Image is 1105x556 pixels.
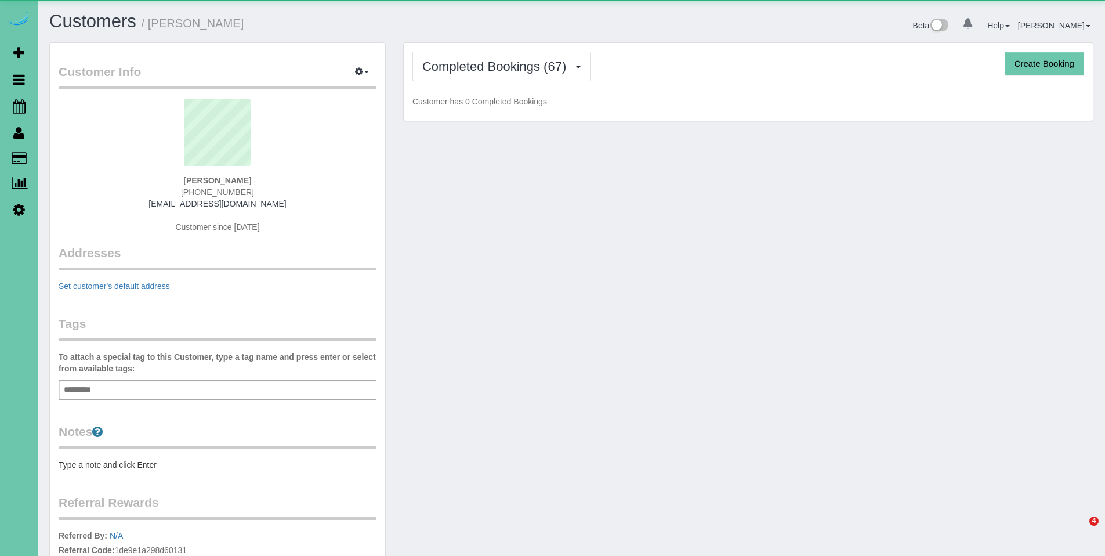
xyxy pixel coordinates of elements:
legend: Referral Rewards [59,494,376,520]
label: Referred By: [59,530,107,541]
a: [EMAIL_ADDRESS][DOMAIN_NAME] [148,199,286,208]
strong: [PERSON_NAME] [183,176,251,185]
a: [PERSON_NAME] [1018,21,1090,30]
button: Create Booking [1005,52,1084,76]
span: Completed Bookings (67) [422,59,572,74]
a: Beta [913,21,949,30]
legend: Customer Info [59,63,376,89]
legend: Tags [59,315,376,341]
a: N/A [110,531,123,540]
button: Completed Bookings (67) [412,52,591,81]
a: Customers [49,11,136,31]
a: Help [987,21,1010,30]
label: Referral Code: [59,544,114,556]
iframe: Intercom live chat [1066,517,1093,544]
span: [PHONE_NUMBER] [181,187,254,197]
span: Customer since [DATE] [175,222,259,232]
pre: Type a note and click Enter [59,459,376,471]
small: / [PERSON_NAME] [142,17,244,30]
label: To attach a special tag to this Customer, type a tag name and press enter or select from availabl... [59,351,376,374]
img: New interface [929,19,948,34]
span: 4 [1089,517,1099,526]
p: Customer has 0 Completed Bookings [412,96,1084,107]
a: Set customer's default address [59,281,170,291]
legend: Notes [59,423,376,449]
img: Automaid Logo [7,12,30,28]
